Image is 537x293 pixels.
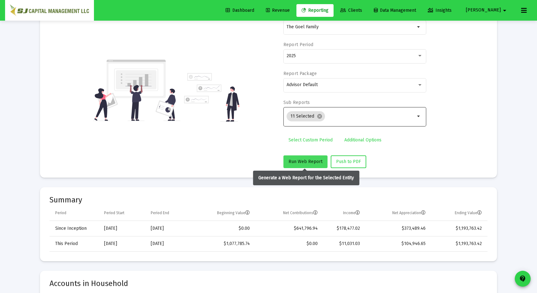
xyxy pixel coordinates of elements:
div: Net Contributions [283,210,318,215]
label: Sub Reports [283,100,310,105]
span: Advisor Default [287,82,318,87]
td: $0.00 [190,221,254,236]
div: Period [55,210,66,215]
span: Select Custom Period [288,137,333,143]
td: $178,477.02 [322,221,364,236]
div: Period End [151,210,169,215]
div: [DATE] [104,241,142,247]
td: $104,946.65 [364,236,430,251]
mat-icon: cancel [317,113,322,119]
div: Data grid [50,206,487,252]
button: Push to PDF [331,155,366,168]
span: Push to PDF [336,159,361,164]
div: [DATE] [151,225,186,232]
span: Dashboard [226,8,254,13]
td: Column Beginning Value [190,206,254,221]
span: Clients [340,8,362,13]
span: Reporting [302,8,328,13]
img: reporting-alt [184,73,240,122]
td: $0.00 [254,236,322,251]
td: Column Net Appreciation [364,206,430,221]
td: Column Income [322,206,364,221]
td: $1,193,763.42 [430,236,487,251]
div: Income [343,210,360,215]
a: Data Management [369,4,421,17]
mat-icon: contact_support [519,275,527,283]
span: Data Management [374,8,416,13]
span: Additional Options [344,137,381,143]
mat-card-title: Accounts in Household [50,280,487,287]
img: reporting [93,59,180,122]
td: Column Ending Value [430,206,487,221]
span: Insights [428,8,452,13]
span: Revenue [266,8,290,13]
mat-icon: arrow_drop_down [415,23,423,31]
mat-chip-list: Selection [287,110,415,123]
a: Reporting [296,4,334,17]
button: Run Web Report [283,155,328,168]
td: Column Period End [146,206,190,221]
div: Net Appreciation [392,210,426,215]
td: $1,077,785.74 [190,236,254,251]
td: $11,031.03 [322,236,364,251]
mat-icon: arrow_drop_down [415,112,423,120]
div: [DATE] [104,225,142,232]
span: 2025 [287,53,296,58]
a: Clients [335,4,367,17]
img: Dashboard [10,4,89,17]
td: This Period [50,236,100,251]
td: Since Inception [50,221,100,236]
label: Report Period [283,42,314,47]
a: Insights [423,4,457,17]
div: Ending Value [455,210,482,215]
td: $373,489.46 [364,221,430,236]
td: Column Period [50,206,100,221]
mat-chip: 11 Selected [287,111,325,121]
mat-icon: arrow_drop_down [501,4,508,17]
td: $641,796.94 [254,221,322,236]
td: Column Net Contributions [254,206,322,221]
mat-card-title: Summary [50,197,487,203]
td: Column Period Start [100,206,146,221]
input: Search or select an account or household [287,24,415,30]
button: [PERSON_NAME] [458,4,516,17]
span: Run Web Report [288,159,322,164]
label: Report Package [283,71,317,76]
div: Period Start [104,210,124,215]
a: Revenue [261,4,295,17]
span: [PERSON_NAME] [466,8,501,13]
a: Dashboard [221,4,259,17]
div: [DATE] [151,241,186,247]
td: $1,193,763.42 [430,221,487,236]
div: Beginning Value [217,210,250,215]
